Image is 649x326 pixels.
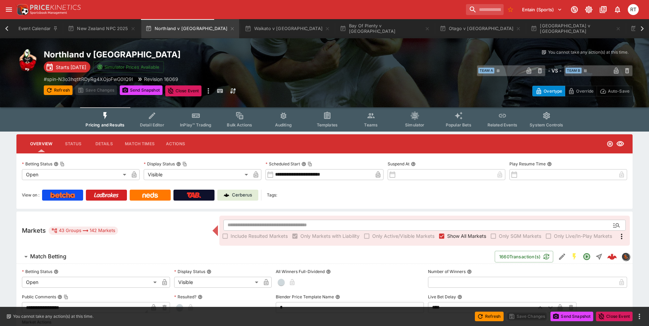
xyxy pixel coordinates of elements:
[140,122,164,127] span: Detail Editor
[50,192,75,198] img: Betcha
[635,312,644,321] button: more
[204,85,212,96] button: more
[475,312,504,321] button: Refresh
[509,161,546,167] p: Play Resume Time
[457,295,462,299] button: Live Bet Delay
[16,49,38,71] img: rugby_union.png
[428,294,456,300] p: Live Bet Delay
[265,161,300,167] p: Scheduled Start
[144,161,175,167] p: Display Status
[550,312,593,321] button: Send Snapshot
[607,252,617,261] img: logo-cerberus--red.svg
[618,232,626,241] svg: More
[58,136,89,152] button: Status
[89,136,119,152] button: Details
[467,269,472,274] button: Number of Winners
[56,64,86,71] p: Starts [DATE]
[165,85,202,96] button: Close Event
[141,19,239,38] button: Northland v [GEOGRAPHIC_DATA]
[628,4,639,15] div: Richard Tatton
[317,122,338,127] span: Templates
[207,269,211,274] button: Display Status
[411,162,416,166] button: Suspend At
[372,232,434,240] span: Only Active/Visible Markets
[86,122,125,127] span: Pricing and Results
[187,192,201,198] img: TabNZ
[556,250,568,263] button: Edit Detail
[335,295,340,299] button: Blender Price Template Name
[15,3,29,16] img: PriceKinetics Logo
[607,140,613,147] svg: Open
[22,269,52,274] p: Betting Status
[93,61,164,73] button: Simulator Prices Available
[25,136,58,152] button: Overview
[447,232,486,240] span: Show All Markets
[54,269,59,274] button: Betting Status
[300,232,360,240] span: Only Markets with Liability
[532,86,565,96] button: Overtype
[616,140,624,148] svg: Visible
[30,5,81,10] img: PriceKinetics
[565,86,597,96] button: Override
[495,251,553,262] button: 1660Transaction(s)
[336,19,434,38] button: Bay Of Plenty v [GEOGRAPHIC_DATA]
[119,136,160,152] button: Match Times
[607,252,617,261] div: 202310f5-5156-466d-9ae7-e8cc765320fc
[182,162,187,166] button: Copy To Clipboard
[267,190,277,201] label: Tags:
[94,192,119,198] img: Ladbrokes
[80,107,569,132] div: Event type filters
[144,169,250,180] div: Visible
[22,294,56,300] p: Public Comments
[64,295,68,299] button: Copy To Clipboard
[51,227,115,235] div: 43 Groups 142 Markets
[275,122,292,127] span: Auditing
[176,162,181,166] button: Display StatusCopy To Clipboard
[530,122,563,127] span: System Controls
[22,169,129,180] div: Open
[301,162,306,166] button: Scheduled StartCopy To Clipboard
[224,192,229,198] img: Cerberus
[231,232,288,240] span: Include Resulted Markets
[174,269,205,274] p: Display Status
[548,49,628,55] p: You cannot take any action(s) at this time.
[44,49,338,60] h2: Copy To Clipboard
[44,85,73,95] button: Refresh
[44,76,133,83] p: Copy To Clipboard
[499,232,541,240] span: Only SGM Markets
[22,190,39,201] label: View on :
[554,232,612,240] span: Only Live/In-Play Markets
[622,253,629,260] img: sportingsolutions
[22,161,52,167] p: Betting Status
[13,313,93,320] p: You cannot take any action(s) at this time.
[54,162,59,166] button: Betting StatusCopy To Clipboard
[547,162,552,166] button: Play Resume Time
[611,3,624,16] button: Notifications
[144,76,178,83] p: Revision 16069
[30,253,66,260] h6: Match Betting
[488,122,517,127] span: Related Events
[405,122,424,127] span: Simulator
[581,250,593,263] button: Open
[227,122,252,127] span: Bulk Actions
[466,4,504,15] input: search
[232,192,252,199] p: Cerberus
[14,19,62,38] button: Event Calendar
[57,295,62,299] button: Public CommentsCopy To Clipboard
[174,277,261,288] div: Visible
[142,192,158,198] img: Neds
[568,250,581,263] button: SGM Enabled
[428,269,466,274] p: Number of Winners
[22,227,46,234] h5: Markets
[597,3,609,16] button: Documentation
[120,85,163,95] button: Send Snapshot
[276,294,334,300] p: Blender Price Template Name
[576,87,594,95] p: Override
[626,2,641,17] button: Richard Tatton
[60,162,65,166] button: Copy To Clipboard
[276,269,325,274] p: All Winners Full-Dividend
[30,11,67,14] img: Sportsbook Management
[217,190,258,201] a: Cerberus
[544,87,562,95] p: Overtype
